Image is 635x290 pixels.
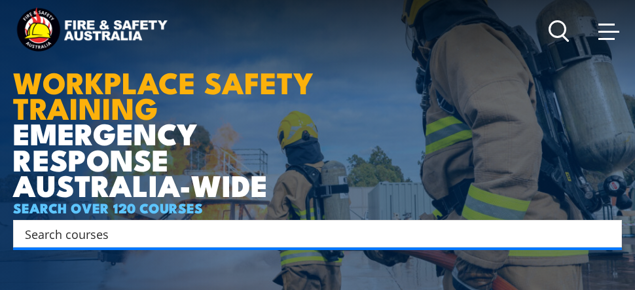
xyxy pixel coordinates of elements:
[599,225,617,243] button: Search magnifier button
[13,59,314,130] strong: WORKPLACE SAFETY TRAINING
[27,225,596,243] form: Search form
[13,200,622,215] h4: SEARCH OVER 120 COURSES
[25,224,593,244] input: Search input
[13,3,333,197] h1: EMERGENCY RESPONSE AUSTRALIA-WIDE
